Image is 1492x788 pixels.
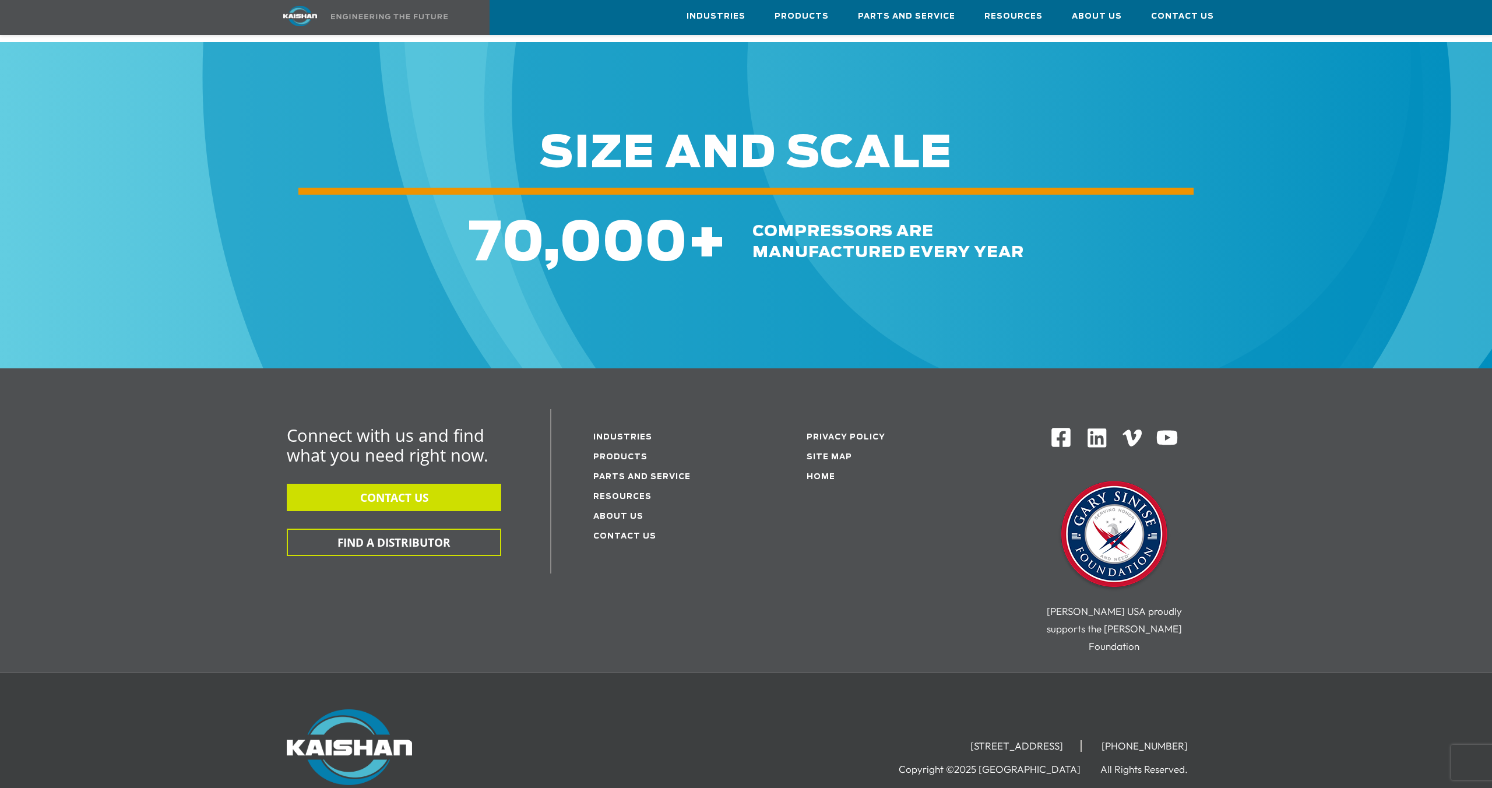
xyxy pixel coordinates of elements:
[1072,10,1122,23] span: About Us
[593,493,652,501] a: Resources
[287,424,488,466] span: Connect with us and find what you need right now.
[775,1,829,32] a: Products
[1056,477,1173,594] img: Gary Sinise Foundation
[287,484,501,511] button: CONTACT US
[593,434,652,441] a: Industries
[752,224,1024,260] span: compressors are manufactured every year
[1072,1,1122,32] a: About Us
[1086,427,1109,449] img: Linkedin
[1151,10,1214,23] span: Contact Us
[256,6,344,26] img: kaishan logo
[593,453,648,461] a: Products
[687,217,727,271] span: +
[593,513,643,520] a: About Us
[807,434,885,441] a: Privacy Policy
[593,473,691,481] a: Parts and service
[858,10,955,23] span: Parts and Service
[1050,427,1072,448] img: Facebook
[287,709,412,785] img: Kaishan
[1100,764,1205,775] li: All Rights Reserved.
[807,453,852,461] a: Site Map
[1151,1,1214,32] a: Contact Us
[899,764,1098,775] li: Copyright ©2025 [GEOGRAPHIC_DATA]
[469,217,687,271] span: 70,000
[1084,740,1205,752] li: [PHONE_NUMBER]
[687,10,745,23] span: Industries
[1122,430,1142,446] img: Vimeo
[858,1,955,32] a: Parts and Service
[1156,427,1178,449] img: Youtube
[1047,605,1182,652] span: [PERSON_NAME] USA proudly supports the [PERSON_NAME] Foundation
[331,14,448,19] img: Engineering the future
[775,10,829,23] span: Products
[687,1,745,32] a: Industries
[984,10,1043,23] span: Resources
[953,740,1082,752] li: [STREET_ADDRESS]
[807,473,835,481] a: Home
[287,529,501,556] button: FIND A DISTRIBUTOR
[593,533,656,540] a: Contact Us
[984,1,1043,32] a: Resources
